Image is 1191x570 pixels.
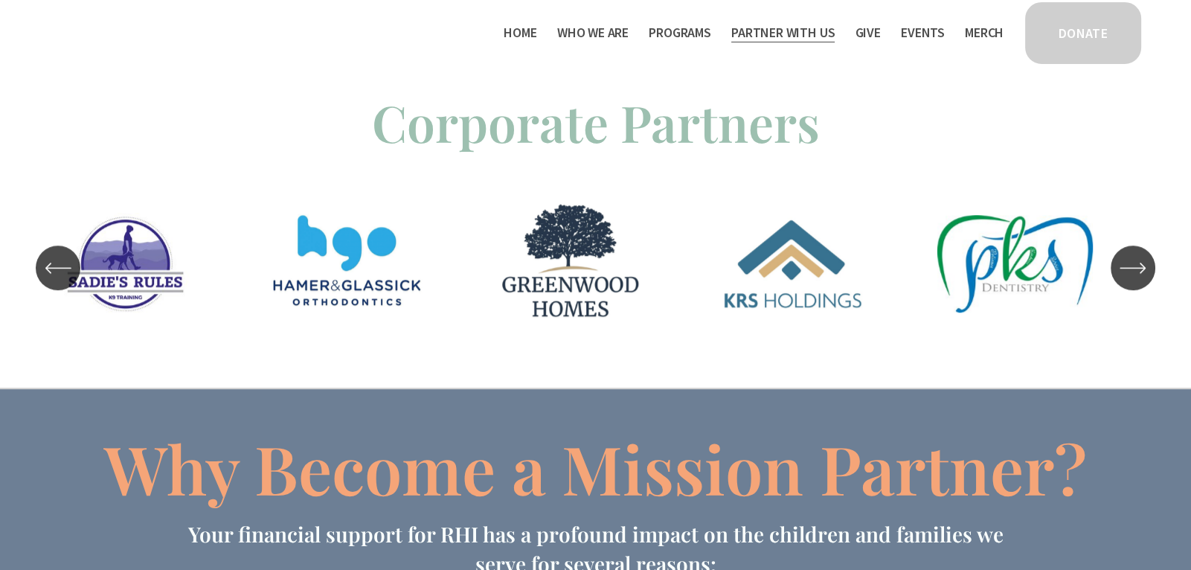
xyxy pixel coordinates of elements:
button: Previous [36,246,80,290]
span: Who We Are [557,22,629,44]
a: Home [504,21,536,45]
span: Why Become a Mission Partner? [104,423,1087,513]
span: Programs [649,22,711,44]
p: Corporate Partners [48,87,1143,158]
a: Give [855,21,880,45]
a: Merch [965,21,1004,45]
a: folder dropdown [557,21,629,45]
a: folder dropdown [649,21,711,45]
a: folder dropdown [731,21,835,45]
span: Partner With Us [731,22,835,44]
button: Next [1111,246,1155,290]
a: Events [901,21,945,45]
